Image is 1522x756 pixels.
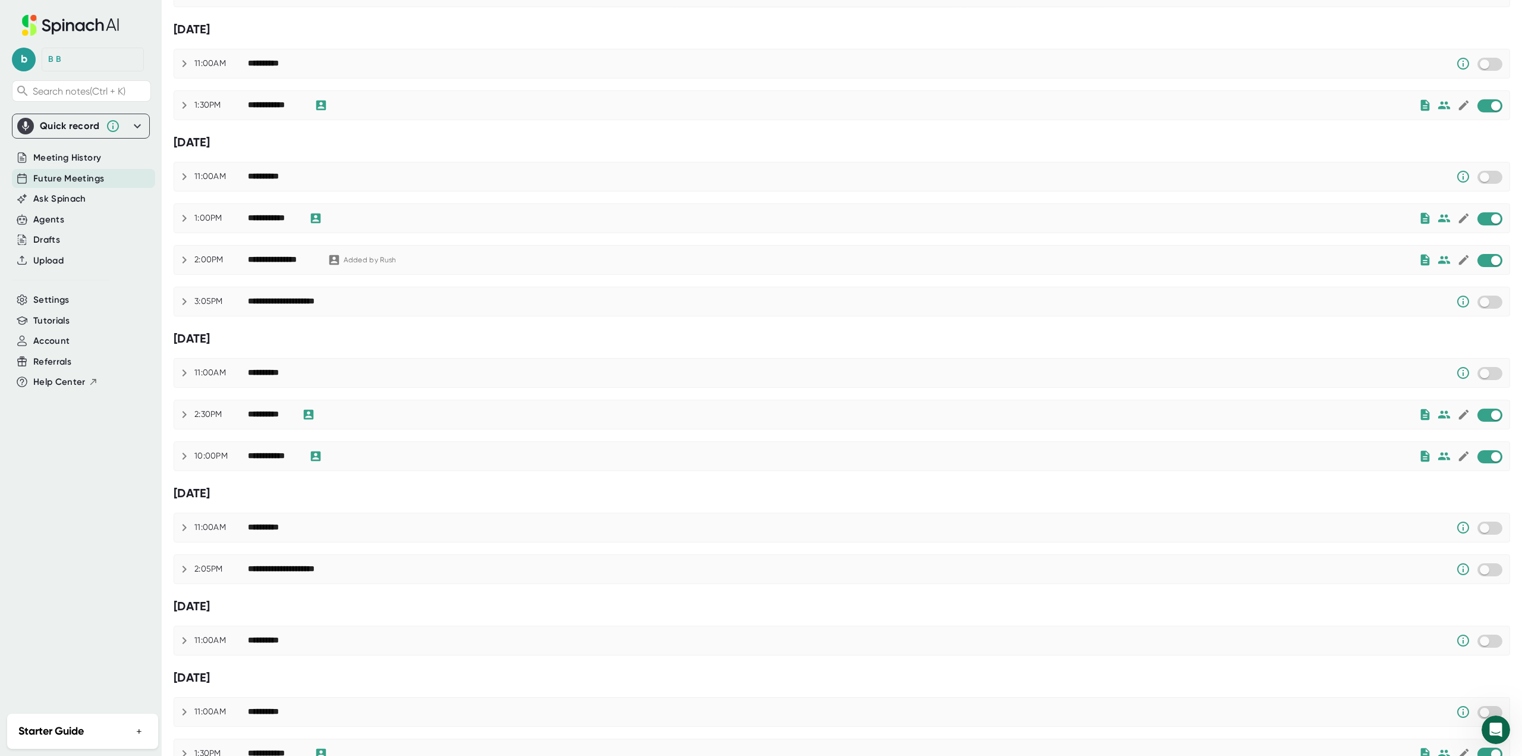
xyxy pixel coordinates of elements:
[131,723,147,740] button: +
[194,100,248,111] div: 1:30PM
[33,355,71,369] button: Referrals
[33,254,64,268] button: Upload
[1456,562,1470,576] svg: Someone has manually disabled Spinach from this meeting.
[174,22,1510,37] div: [DATE]
[17,114,144,138] div: Quick record
[194,409,248,420] div: 2:30PM
[174,599,1510,614] div: [DATE]
[194,564,248,575] div: 2:05PM
[194,171,248,182] div: 11:00AM
[194,296,248,307] div: 3:05PM
[174,331,1510,346] div: [DATE]
[48,54,61,65] div: B B
[194,522,248,533] div: 11:00AM
[33,213,64,227] button: Agents
[1456,633,1470,648] svg: Someone has manually disabled Spinach from this meeting.
[33,314,70,328] button: Tutorials
[174,135,1510,150] div: [DATE]
[174,486,1510,501] div: [DATE]
[33,334,70,348] button: Account
[174,670,1510,685] div: [DATE]
[344,256,397,265] div: Added by Rush
[194,213,248,224] div: 1:00PM
[1456,57,1470,71] svg: Someone has manually disabled Spinach from this meeting.
[33,151,101,165] button: Meeting History
[1456,520,1470,535] svg: Someone has manually disabled Spinach from this meeting.
[33,375,98,389] button: Help Center
[18,723,84,739] h2: Starter Guide
[1482,716,1510,744] iframe: Intercom live chat
[194,58,248,69] div: 11:00AM
[33,375,86,389] span: Help Center
[33,233,60,247] button: Drafts
[33,293,70,307] button: Settings
[40,120,100,132] div: Quick record
[1456,294,1470,309] svg: Someone has manually disabled Spinach from this meeting.
[194,255,248,265] div: 2:00PM
[194,451,248,462] div: 10:00PM
[12,48,36,71] span: b
[1456,366,1470,380] svg: Someone has manually disabled Spinach from this meeting.
[33,192,86,206] button: Ask Spinach
[194,368,248,378] div: 11:00AM
[1456,170,1470,184] svg: Someone has manually disabled Spinach from this meeting.
[194,635,248,646] div: 11:00AM
[194,707,248,717] div: 11:00AM
[1456,705,1470,719] svg: Someone has manually disabled Spinach from this meeting.
[33,86,125,97] span: Search notes (Ctrl + K)
[33,172,104,186] button: Future Meetings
